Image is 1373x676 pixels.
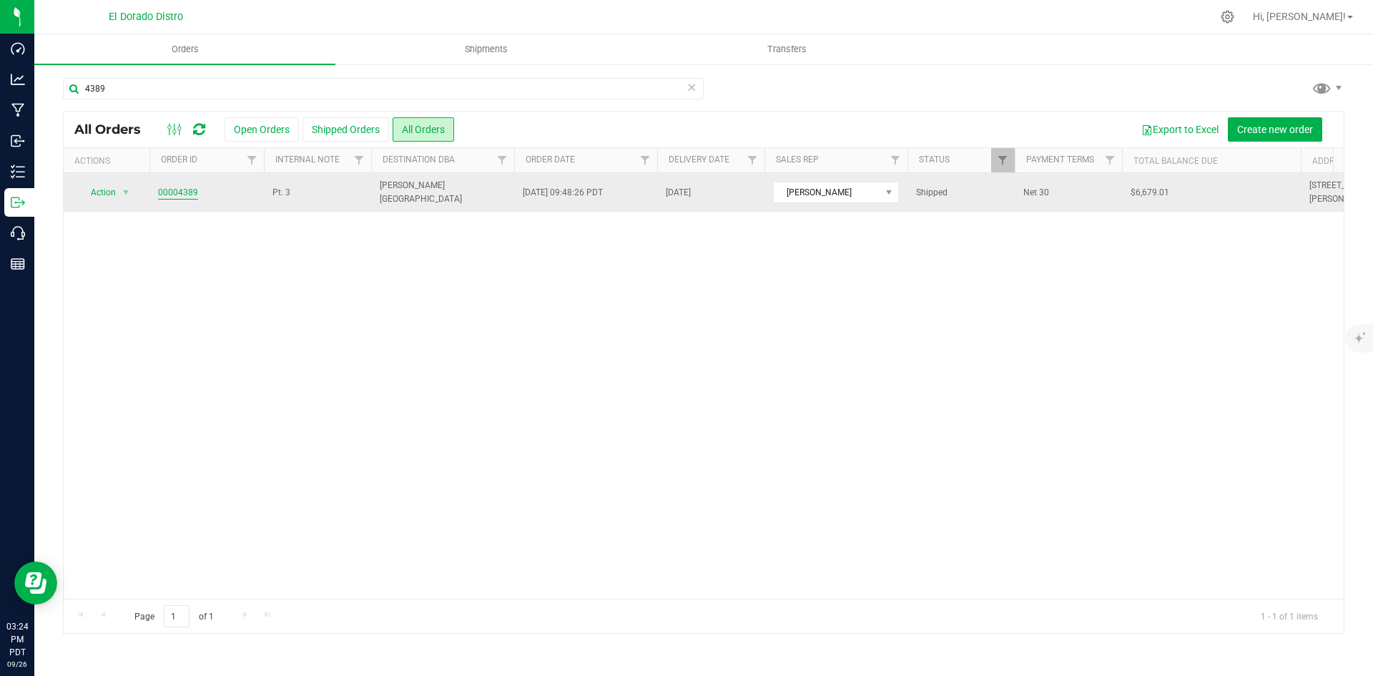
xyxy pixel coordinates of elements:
span: select [117,182,135,202]
span: [DATE] 09:48:26 PDT [523,186,603,200]
a: Destination DBA [383,155,455,165]
span: [PERSON_NAME] [774,182,880,202]
span: Page of 1 [122,605,225,627]
span: Pt. 3 [272,186,290,200]
a: Filter [491,148,514,172]
button: All Orders [393,117,454,142]
inline-svg: Reports [11,257,25,271]
span: Transfers [748,43,826,56]
span: Create new order [1237,124,1313,135]
inline-svg: Analytics [11,72,25,87]
a: Delivery Date [669,155,729,165]
input: 1 [164,605,190,627]
a: Payment Terms [1026,155,1094,165]
span: Shipped [916,186,1006,200]
inline-svg: Dashboard [11,41,25,56]
a: Status [919,155,950,165]
a: Transfers [636,34,938,64]
span: $6,679.01 [1131,186,1169,200]
span: Shipments [446,43,527,56]
div: Actions [74,156,144,166]
button: Open Orders [225,117,299,142]
div: Manage settings [1219,10,1236,24]
span: 1 - 1 of 1 items [1249,605,1329,627]
a: Order Date [526,155,575,165]
input: Search Order ID, Destination, Customer PO... [63,78,704,99]
iframe: Resource center [14,562,57,604]
a: Sales Rep [776,155,819,165]
button: Create new order [1228,117,1322,142]
inline-svg: Outbound [11,195,25,210]
a: Filter [741,148,764,172]
a: Shipments [335,34,636,64]
th: Total Balance Due [1122,148,1301,173]
span: [PERSON_NAME][GEOGRAPHIC_DATA] [380,179,506,206]
inline-svg: Inventory [11,165,25,179]
inline-svg: Inbound [11,134,25,148]
span: El Dorado Distro [109,11,183,23]
a: Filter [240,148,264,172]
p: 03:24 PM PDT [6,620,28,659]
a: 00004389 [158,186,198,200]
span: Net 30 [1023,186,1113,200]
a: Filter [634,148,657,172]
a: Internal Note [275,155,340,165]
span: [DATE] [666,186,691,200]
inline-svg: Manufacturing [11,103,25,117]
button: Export to Excel [1132,117,1228,142]
span: Orders [152,43,218,56]
a: Filter [991,148,1015,172]
a: Order ID [161,155,197,165]
inline-svg: Call Center [11,226,25,240]
a: Filter [1098,148,1122,172]
p: 09/26 [6,659,28,670]
span: Hi, [PERSON_NAME]! [1253,11,1346,22]
a: Orders [34,34,335,64]
span: Action [78,182,117,202]
span: Clear [686,78,697,97]
span: All Orders [74,122,155,137]
a: Filter [884,148,907,172]
a: Filter [348,148,371,172]
button: Shipped Orders [302,117,389,142]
